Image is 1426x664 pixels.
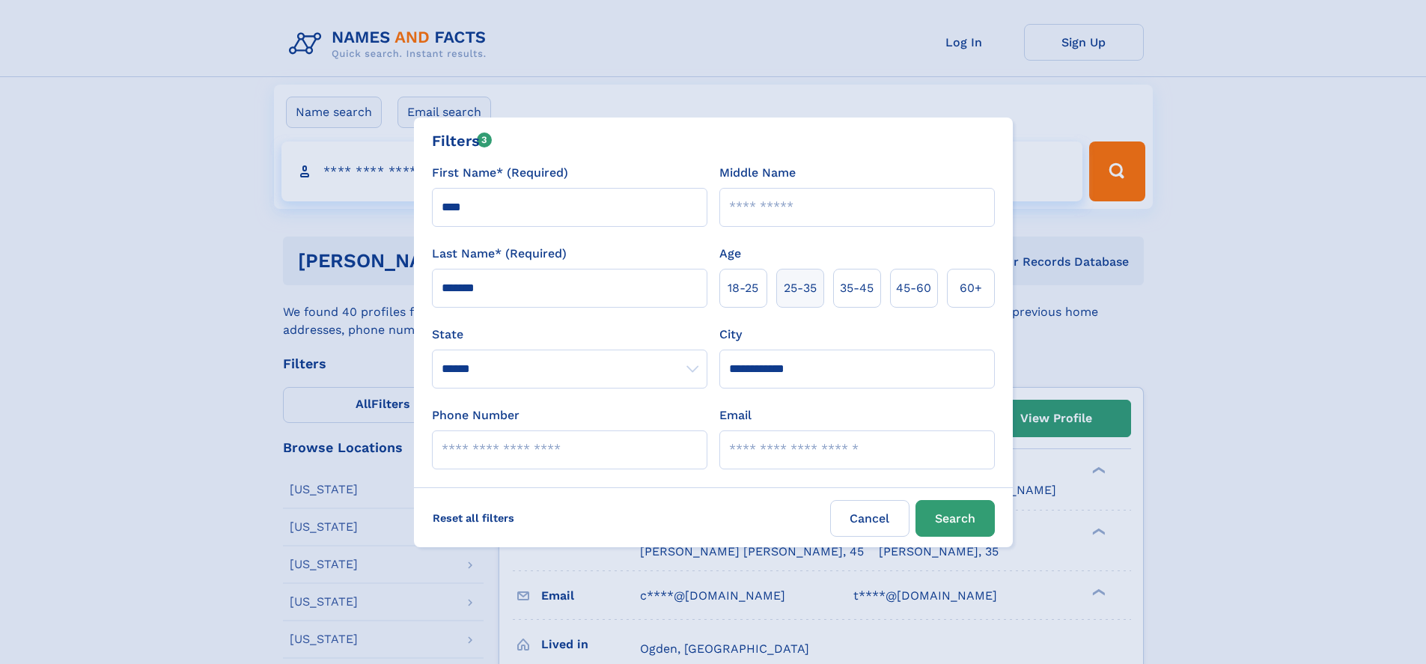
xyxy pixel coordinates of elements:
button: Search [915,500,995,537]
span: 45‑60 [896,279,931,297]
span: 18‑25 [728,279,758,297]
label: Email [719,406,752,424]
label: City [719,326,742,344]
label: State [432,326,707,344]
label: Cancel [830,500,909,537]
label: Reset all filters [423,500,524,536]
label: Last Name* (Required) [432,245,567,263]
span: 60+ [960,279,982,297]
div: Filters [432,130,493,152]
label: Age [719,245,741,263]
label: Middle Name [719,164,796,182]
span: 35‑45 [840,279,874,297]
label: First Name* (Required) [432,164,568,182]
label: Phone Number [432,406,519,424]
span: 25‑35 [784,279,817,297]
